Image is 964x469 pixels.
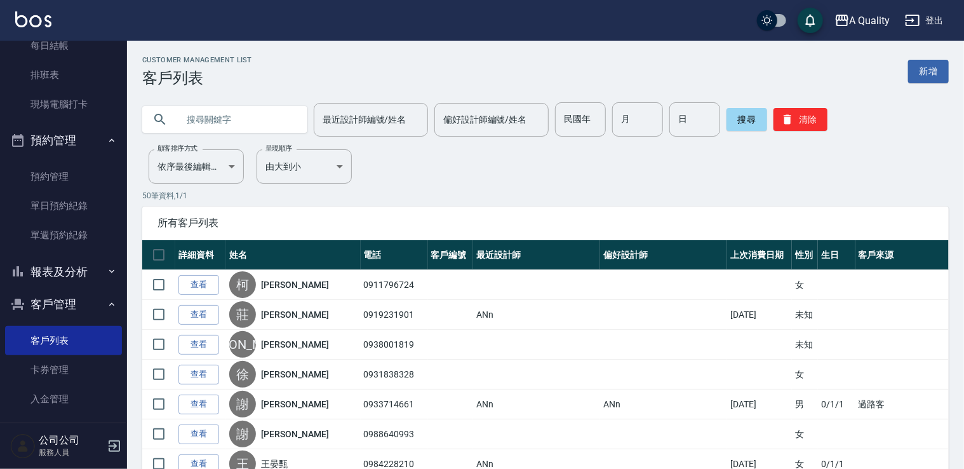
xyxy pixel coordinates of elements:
[798,8,823,33] button: save
[142,69,252,87] h3: 客戶列表
[855,240,949,270] th: 客戶來源
[261,428,328,440] a: [PERSON_NAME]
[5,326,122,355] a: 客戶列表
[792,419,818,449] td: 女
[361,390,428,419] td: 0933714661
[600,390,727,419] td: ANn
[908,60,949,83] a: 新增
[5,31,122,60] a: 每日結帳
[142,190,949,201] p: 50 筆資料, 1 / 1
[361,240,428,270] th: 電話
[361,419,428,449] td: 0988640993
[229,391,256,418] div: 謝
[261,338,328,351] a: [PERSON_NAME]
[229,331,256,358] div: [PERSON_NAME]
[855,390,949,419] td: 過路客
[229,301,256,328] div: 莊
[261,308,328,321] a: [PERSON_NAME]
[5,355,122,384] a: 卡券管理
[792,360,818,390] td: 女
[149,149,244,184] div: 依序最後編輯時間
[473,390,600,419] td: ANn
[792,390,818,419] td: 男
[229,361,256,388] div: 徐
[792,270,818,300] td: 女
[792,240,818,270] th: 性別
[428,240,474,270] th: 客戶編號
[818,390,855,419] td: 0/1/1
[361,300,428,330] td: 0919231901
[257,149,352,184] div: 由大到小
[265,144,292,153] label: 呈現順序
[792,330,818,360] td: 未知
[361,330,428,360] td: 0938001819
[600,240,727,270] th: 偏好設計師
[5,60,122,90] a: 排班表
[226,240,360,270] th: 姓名
[178,365,219,384] a: 查看
[361,360,428,390] td: 0931838328
[727,390,792,419] td: [DATE]
[361,270,428,300] td: 0911796724
[229,271,256,298] div: 柯
[229,421,256,447] div: 謝
[142,56,252,64] h2: Customer Management List
[10,433,36,459] img: Person
[39,447,104,458] p: 服務人員
[900,9,949,32] button: 登出
[178,305,219,325] a: 查看
[5,255,122,289] button: 報表及分析
[5,90,122,119] a: 現場電腦打卡
[15,11,51,27] img: Logo
[850,13,890,29] div: A Quality
[726,108,767,131] button: 搜尋
[5,384,122,414] a: 入金管理
[261,278,328,291] a: [PERSON_NAME]
[473,240,600,270] th: 最近設計師
[178,335,219,355] a: 查看
[5,162,122,191] a: 預約管理
[157,144,197,153] label: 顧客排序方式
[5,221,122,250] a: 單週預約紀錄
[175,240,226,270] th: 詳細資料
[727,240,792,270] th: 上次消費日期
[773,108,827,131] button: 清除
[818,240,855,270] th: 生日
[178,102,297,137] input: 搜尋關鍵字
[261,398,328,411] a: [PERSON_NAME]
[261,368,328,381] a: [PERSON_NAME]
[178,275,219,295] a: 查看
[792,300,818,330] td: 未知
[5,191,122,221] a: 單日預約紀錄
[157,217,934,229] span: 所有客戶列表
[5,288,122,321] button: 客戶管理
[178,395,219,414] a: 查看
[178,425,219,444] a: 查看
[39,434,104,447] h5: 公司公司
[473,300,600,330] td: ANn
[727,300,792,330] td: [DATE]
[5,124,122,157] button: 預約管理
[829,8,895,34] button: A Quality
